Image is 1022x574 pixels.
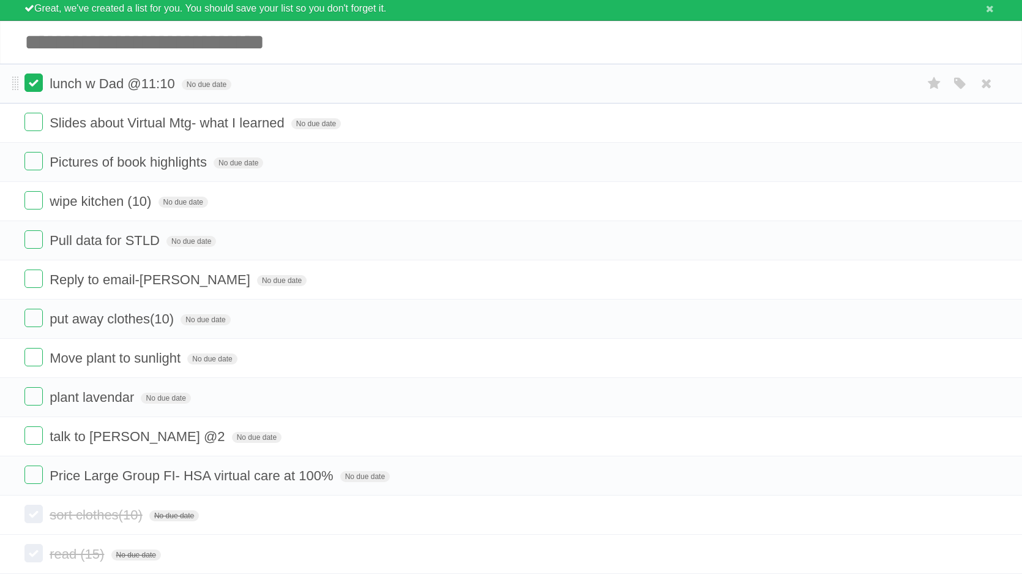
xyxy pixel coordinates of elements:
[214,157,263,168] span: No due date
[166,236,216,247] span: No due date
[24,348,43,366] label: Done
[111,549,161,561] span: No due date
[149,510,199,521] span: No due date
[291,118,341,129] span: No due date
[232,432,282,443] span: No due date
[50,468,336,483] span: Price Large Group FI- HSA virtual care at 100%
[24,387,43,406] label: Done
[340,471,390,482] span: No due date
[50,350,184,366] span: Move plant to sunlight
[50,546,107,562] span: read (15)
[159,197,208,208] span: No due date
[50,233,163,248] span: Pull data for STLD
[24,466,43,484] label: Done
[141,393,190,404] span: No due date
[50,194,154,209] span: wipe kitchen (10)
[24,74,43,92] label: Done
[50,390,137,405] span: plant lavendar
[24,426,43,445] label: Done
[24,152,43,170] label: Done
[50,311,177,327] span: put away clothes(10)
[50,429,228,444] span: talk to [PERSON_NAME] @2
[181,314,230,325] span: No due date
[182,79,231,90] span: No due date
[50,76,178,91] span: lunch w Dad @11:10
[24,113,43,131] label: Done
[187,353,237,364] span: No due date
[24,309,43,327] label: Done
[50,272,253,287] span: Reply to email-[PERSON_NAME]
[24,270,43,288] label: Done
[24,191,43,210] label: Done
[50,115,288,130] span: Slides about Virtual Mtg- what I learned
[24,544,43,562] label: Done
[24,230,43,249] label: Done
[923,74,946,94] label: Star task
[24,505,43,523] label: Done
[50,154,210,170] span: Pictures of book highlights
[50,507,146,523] span: sort clothes(10)
[257,275,307,286] span: No due date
